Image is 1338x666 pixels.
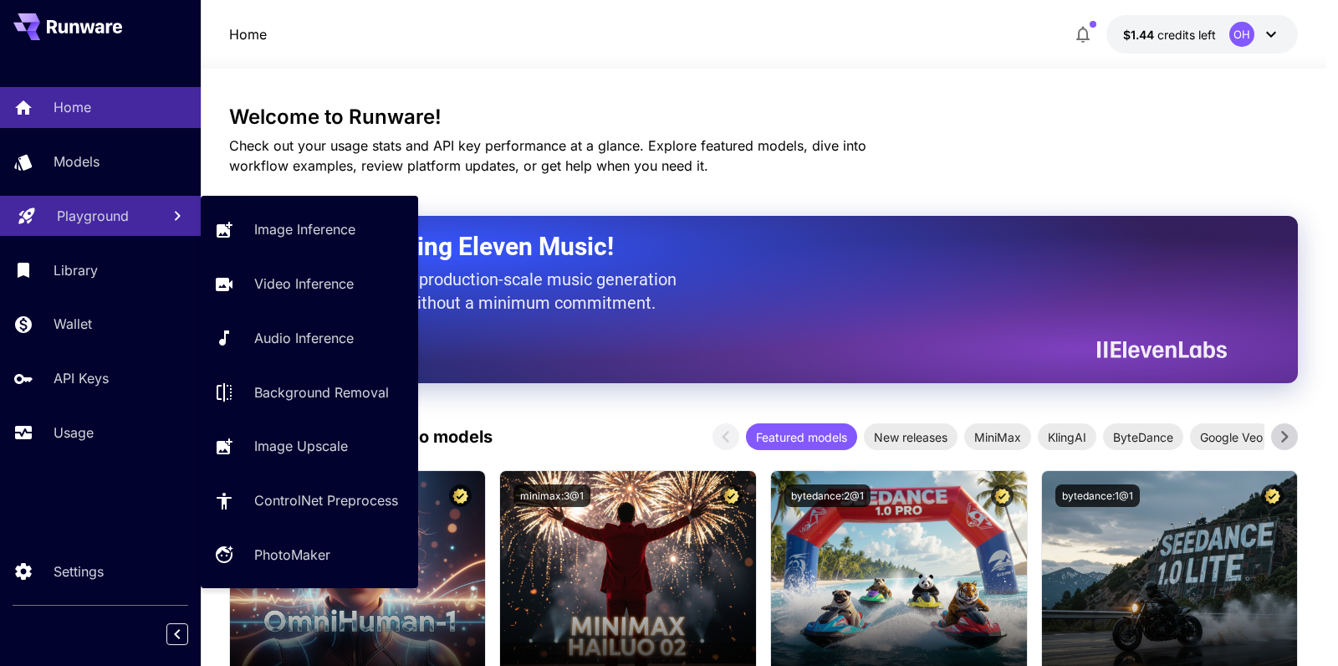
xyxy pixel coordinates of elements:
[1103,428,1183,446] span: ByteDance
[57,206,129,226] p: Playground
[784,484,871,507] button: bytedance:2@1
[254,436,348,456] p: Image Upscale
[1157,28,1216,42] span: credits left
[746,428,857,446] span: Featured models
[201,535,418,576] a: PhotoMaker
[991,484,1014,507] button: Certified Model – Vetted for best performance and includes a commercial license.
[271,231,1215,263] h2: Now Supporting Eleven Music!
[229,137,866,174] span: Check out your usage stats and API key performance at a glance. Explore featured models, dive int...
[1038,428,1096,446] span: KlingAI
[271,268,689,315] p: The only way to get production-scale music generation from Eleven Labs without a minimum commitment.
[179,619,201,649] div: Collapse sidebar
[229,24,267,44] nav: breadcrumb
[1123,26,1216,44] div: $1.44364
[1229,22,1254,47] div: OH
[201,264,418,305] a: Video Inference
[254,490,398,510] p: ControlNet Preprocess
[201,426,418,467] a: Image Upscale
[201,371,418,412] a: Background Removal
[254,545,330,565] p: PhotoMaker
[201,209,418,250] a: Image Inference
[54,97,91,117] p: Home
[229,24,267,44] p: Home
[1055,484,1140,507] button: bytedance:1@1
[229,105,1299,129] h3: Welcome to Runware!
[166,623,188,645] button: Collapse sidebar
[201,318,418,359] a: Audio Inference
[1123,28,1157,42] span: $1.44
[254,274,354,294] p: Video Inference
[54,368,109,388] p: API Keys
[1106,15,1298,54] button: $1.44364
[254,382,389,402] p: Background Removal
[254,219,355,239] p: Image Inference
[864,428,958,446] span: New releases
[254,328,354,348] p: Audio Inference
[54,151,100,172] p: Models
[449,484,472,507] button: Certified Model – Vetted for best performance and includes a commercial license.
[1261,484,1284,507] button: Certified Model – Vetted for best performance and includes a commercial license.
[1190,428,1273,446] span: Google Veo
[201,480,418,521] a: ControlNet Preprocess
[54,314,92,334] p: Wallet
[54,423,94,443] p: Usage
[513,484,590,507] button: minimax:3@1
[720,484,743,507] button: Certified Model – Vetted for best performance and includes a commercial license.
[54,561,104,581] p: Settings
[54,260,98,280] p: Library
[964,428,1031,446] span: MiniMax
